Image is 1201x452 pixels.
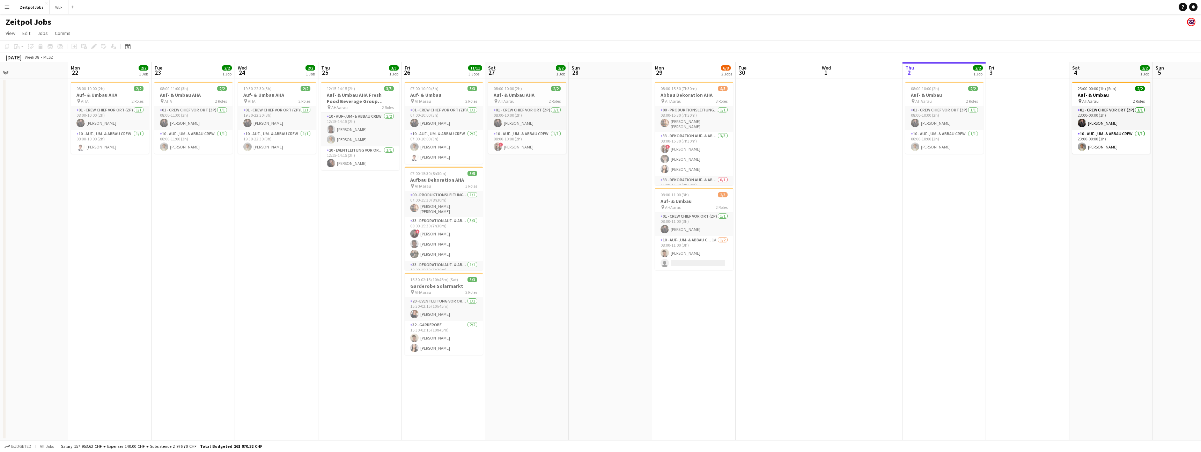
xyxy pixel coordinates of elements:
span: Jobs [37,30,48,36]
div: MESZ [43,54,53,60]
span: Budgeted [11,444,31,449]
span: All jobs [38,444,55,449]
span: Comms [55,30,71,36]
h1: Zeitpol Jobs [6,17,51,27]
button: Zeitpol Jobs [14,0,50,14]
span: Edit [22,30,30,36]
a: View [3,29,18,38]
div: [DATE] [6,54,22,61]
span: Total Budgeted 161 070.32 CHF [200,444,262,449]
a: Edit [20,29,33,38]
a: Jobs [35,29,51,38]
span: View [6,30,15,36]
div: Salary 157 953.62 CHF + Expenses 140.00 CHF + Subsistence 2 976.70 CHF = [61,444,262,449]
button: WEF [50,0,68,14]
app-user-avatar: Team Zeitpol [1187,18,1195,26]
a: Comms [52,29,73,38]
button: Budgeted [3,443,32,450]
